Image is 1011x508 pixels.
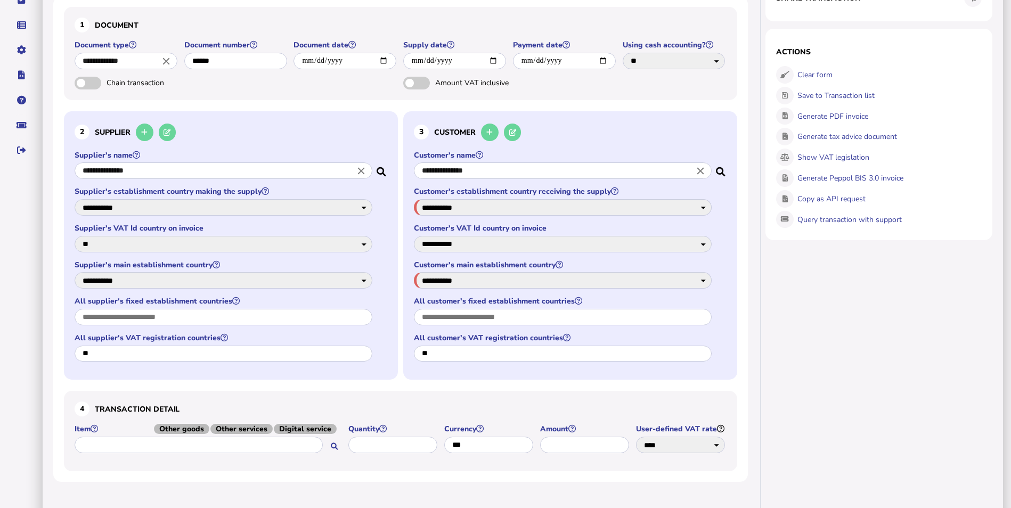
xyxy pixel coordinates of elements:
label: Supplier's main establishment country [75,260,374,270]
label: Payment date [513,40,617,50]
app-field: Select a document type [75,40,179,77]
h3: Transaction detail [75,402,727,416]
label: Supply date [403,40,508,50]
label: Document date [293,40,398,50]
label: Amount [540,424,631,434]
label: Document type [75,40,179,50]
label: Supplier's name [75,150,374,160]
button: Help pages [10,89,32,111]
button: Add a new supplier to the database [136,124,153,141]
label: Document number [184,40,289,50]
i: Close [355,165,367,177]
label: Customer's establishment country receiving the supply [414,186,713,196]
label: All supplier's fixed establishment countries [75,296,374,306]
label: Supplier's establishment country making the supply [75,186,374,196]
label: All customer's VAT registration countries [414,333,713,343]
div: 1 [75,18,89,32]
span: Other services [210,424,273,434]
i: Close [160,55,172,67]
div: 4 [75,402,89,416]
button: Edit selected supplier in the database [159,124,176,141]
label: Customer's name [414,150,713,160]
span: Other goods [154,424,209,434]
button: Developer hub links [10,64,32,86]
button: Add a new customer to the database [481,124,499,141]
section: Define the item, and answer additional questions [64,391,737,471]
label: All customer's fixed establishment countries [414,296,713,306]
div: 2 [75,125,89,140]
label: Customer's main establishment country [414,260,713,270]
span: Chain transaction [107,78,218,88]
label: User-defined VAT rate [636,424,727,434]
label: Using cash accounting? [623,40,727,50]
button: Edit selected customer in the database [504,124,521,141]
span: Digital service [274,424,337,434]
label: Supplier's VAT Id country on invoice [75,223,374,233]
button: Data manager [10,14,32,36]
label: Currency [444,424,535,434]
i: Data manager [17,25,26,26]
h1: Actions [776,47,982,57]
button: Sign out [10,139,32,161]
i: Search for a dummy seller [377,164,387,173]
button: Raise a support ticket [10,114,32,136]
button: Search for an item by HS code or use natural language description [325,438,343,455]
i: Search for a dummy customer [716,164,727,173]
label: Customer's VAT Id country on invoice [414,223,713,233]
i: Close [695,165,706,177]
div: 3 [414,125,429,140]
h3: Supplier [75,122,387,143]
label: Item [75,424,343,434]
label: All supplier's VAT registration countries [75,333,374,343]
h3: Document [75,18,727,32]
label: Quantity [348,424,439,434]
section: Define the seller [64,111,398,380]
h3: Customer [414,122,727,143]
span: Amount VAT inclusive [435,78,547,88]
button: Manage settings [10,39,32,61]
